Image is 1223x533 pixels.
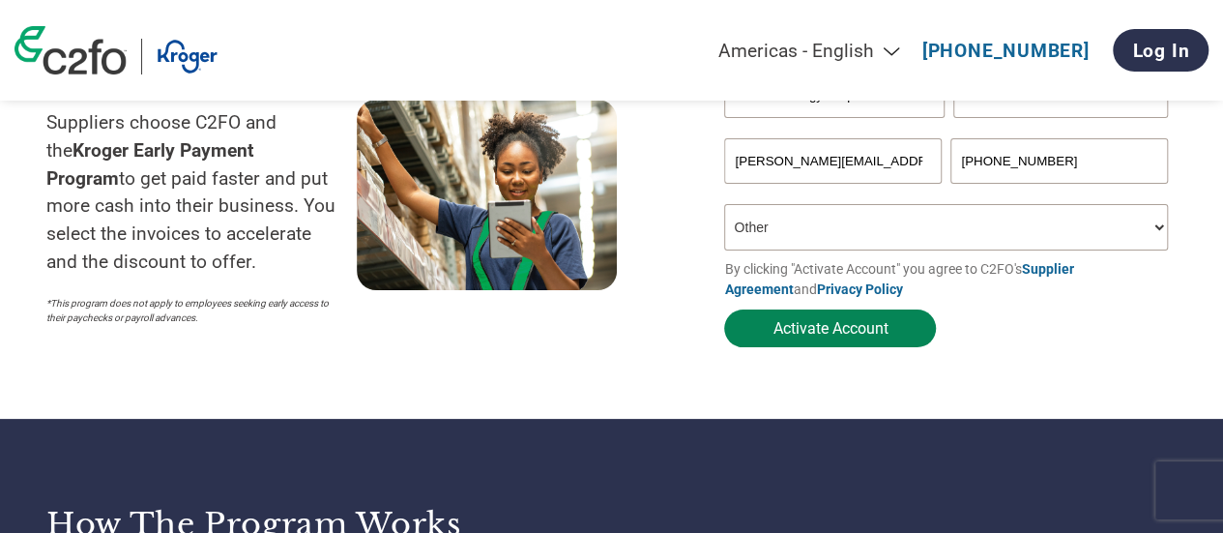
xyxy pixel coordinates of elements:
[950,138,1167,184] input: Phone*
[816,281,902,297] a: Privacy Policy
[724,186,941,196] div: Inavlid Email Address
[46,139,254,190] strong: Kroger Early Payment Program
[357,100,617,290] img: supply chain worker
[15,26,127,74] img: c2fo logo
[724,138,941,184] input: Invalid Email format
[724,310,936,347] button: Activate Account
[950,186,1167,196] div: Inavlid Phone Number
[724,259,1177,300] p: By clicking "Activate Account" you agree to C2FO's and
[724,120,1167,131] div: Invalid company name or company name is too long
[1113,29,1208,72] a: Log In
[922,40,1090,62] a: [PHONE_NUMBER]
[157,39,218,74] img: Kroger
[46,296,337,325] p: *This program does not apply to employees seeking early access to their paychecks or payroll adva...
[46,109,357,277] p: Suppliers choose C2FO and the to get paid faster and put more cash into their business. You selec...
